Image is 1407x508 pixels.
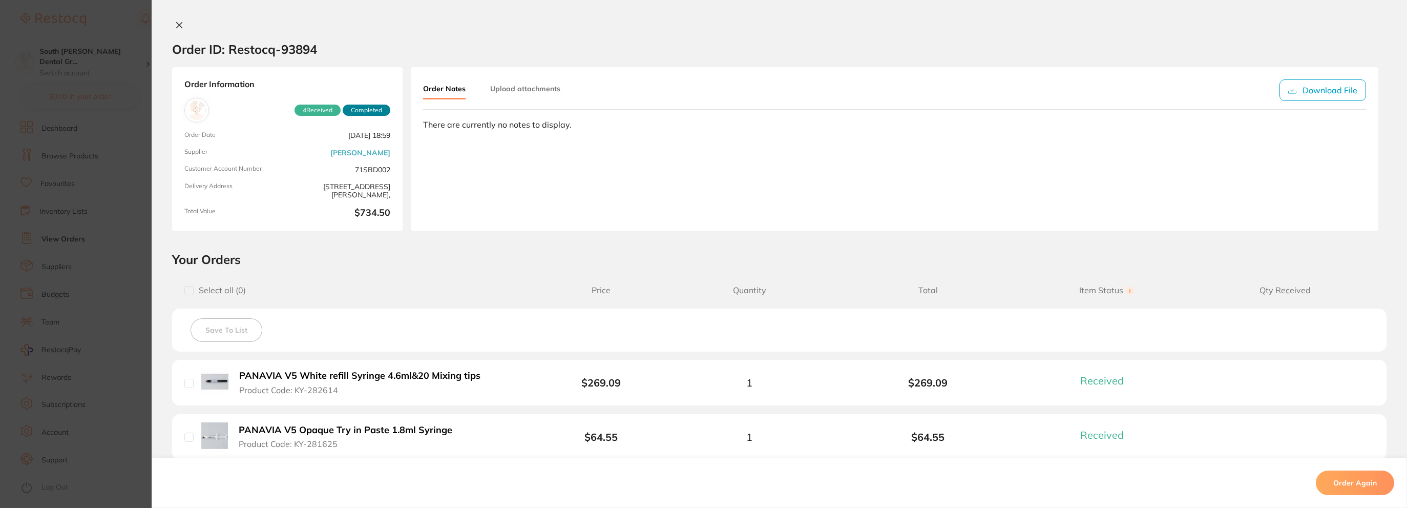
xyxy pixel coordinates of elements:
[172,42,317,57] h2: Order ID: Restocq- 93894
[1316,471,1394,495] button: Order Again
[291,182,390,199] span: [STREET_ADDRESS][PERSON_NAME],
[239,371,480,381] b: PANAVIA V5 White refill Syringe 4.6ml&20 Mixing tips
[184,148,283,157] span: Supplier
[291,131,390,140] span: [DATE] 18:59
[239,439,338,449] span: Product Code: KY-281625
[1196,286,1374,295] span: Qty Received
[1077,429,1136,441] button: Received
[1077,374,1136,387] button: Received
[1017,286,1195,295] span: Item Status
[423,79,466,99] button: Order Notes
[291,165,390,174] span: 71SBD002
[172,252,1387,267] h2: Your Orders
[839,377,1017,389] b: $269.09
[184,165,283,174] span: Customer Account Number
[330,149,390,157] a: [PERSON_NAME]
[191,318,262,342] button: Save To List
[584,431,618,443] b: $64.55
[660,286,838,295] span: Quantity
[839,286,1017,295] span: Total
[184,182,283,199] span: Delivery Address
[581,376,621,389] b: $269.09
[746,431,752,443] span: 1
[239,385,338,395] span: Product Code: KY-282614
[184,131,283,140] span: Order Date
[1080,374,1124,387] span: Received
[201,422,228,449] img: PANAVIA V5 Opaque Try in Paste 1.8ml Syringe
[194,286,246,295] span: Select all ( 0 )
[201,368,228,395] img: PANAVIA V5 White refill Syringe 4.6ml&20 Mixing tips
[541,286,660,295] span: Price
[184,79,390,90] strong: Order Information
[239,425,452,436] b: PANAVIA V5 Opaque Try in Paste 1.8ml Syringe
[295,105,341,116] span: Received
[1080,429,1124,441] span: Received
[490,79,560,98] button: Upload attachments
[187,100,206,120] img: Henry Schein Halas
[236,424,461,450] button: PANAVIA V5 Opaque Try in Paste 1.8ml Syringe Product Code: KY-281625
[184,208,283,219] span: Total Value
[236,370,489,395] button: PANAVIA V5 White refill Syringe 4.6ml&20 Mixing tips Product Code: KY-282614
[423,120,1366,129] div: There are currently no notes to display.
[839,431,1017,443] b: $64.55
[746,377,752,389] span: 1
[291,208,390,219] b: $734.50
[1279,79,1366,101] button: Download File
[343,105,390,116] span: Completed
